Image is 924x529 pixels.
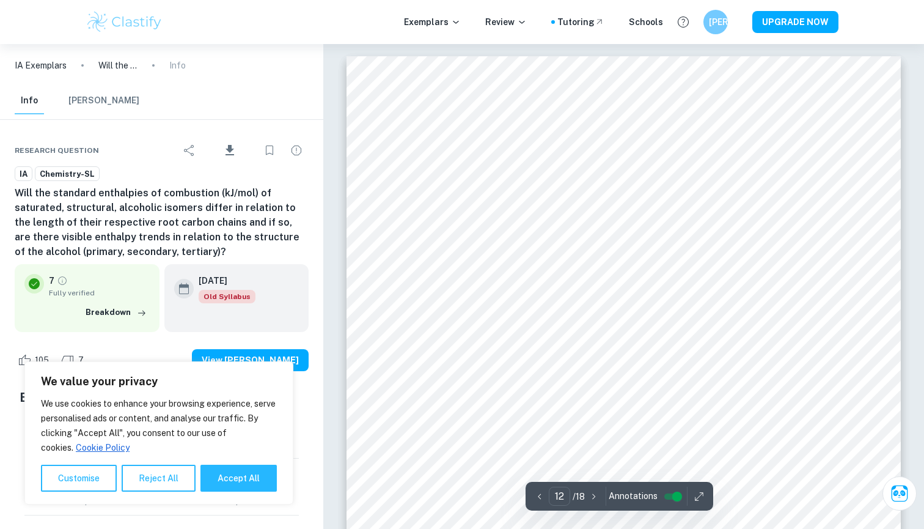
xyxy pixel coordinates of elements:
a: Chemistry-SL [35,166,100,182]
h6: [PERSON_NAME] [709,15,723,29]
button: [PERSON_NAME] [68,87,139,114]
div: Share [177,138,202,163]
span: Annotations [609,490,658,503]
p: Will the standard enthalpies of combustion (kJ/mol) of saturated, structural, alcoholic isomers d... [98,59,137,72]
div: Dislike [58,350,90,370]
p: / 18 [573,490,585,503]
span: Fully verified [49,287,150,298]
button: Breakdown [82,303,150,322]
a: IA Exemplars [15,59,67,72]
button: Customise [41,465,117,492]
span: Research question [15,145,99,156]
button: Accept All [200,465,277,492]
div: Report issue [284,138,309,163]
p: Info [169,59,186,72]
p: We value your privacy [41,374,277,389]
p: Exemplars [404,15,461,29]
p: We use cookies to enhance your browsing experience, serve personalised ads or content, and analys... [41,396,277,455]
div: Bookmark [257,138,282,163]
button: Ask Clai [882,476,917,511]
a: IA [15,166,32,182]
a: Schools [629,15,663,29]
a: Tutoring [557,15,604,29]
div: We value your privacy [24,361,293,505]
img: Clastify logo [86,10,163,34]
p: 7 [49,274,54,287]
h6: Will the standard enthalpies of combustion (kJ/mol) of saturated, structural, alcoholic isomers d... [15,186,309,259]
div: Starting from the May 2025 session, the Chemistry IA requirements have changed. It's OK to refer ... [199,290,255,303]
button: View [PERSON_NAME] [192,349,309,371]
button: UPGRADE NOW [752,11,838,33]
h6: [DATE] [199,274,246,287]
span: 105 [28,354,56,366]
span: IA [15,168,32,180]
span: Old Syllabus [199,290,255,303]
span: Chemistry-SL [35,168,99,180]
button: Info [15,87,44,114]
span: 7 [71,354,90,366]
a: Grade fully verified [57,275,68,286]
button: Reject All [122,465,196,492]
p: Review [485,15,527,29]
a: Cookie Policy [75,442,130,453]
button: Help and Feedback [673,12,694,32]
div: Download [204,135,255,166]
h5: Examiner's summary [20,388,304,407]
button: [PERSON_NAME] [703,10,728,34]
div: Like [15,350,56,370]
